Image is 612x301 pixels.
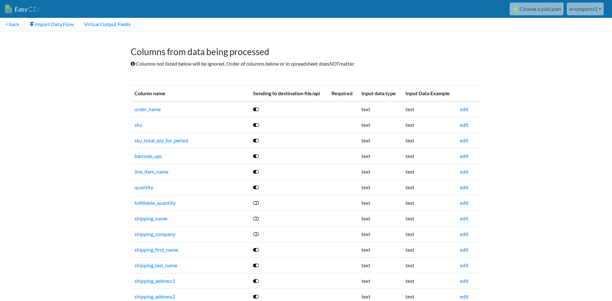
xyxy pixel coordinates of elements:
[460,278,469,284] a: edit
[460,247,469,253] a: edit
[402,211,456,226] td: text
[249,85,327,101] th: Sending to destination file/api
[135,278,175,284] a: shipping_address1
[135,184,153,190] a: quantity
[460,168,469,175] a: edit
[402,164,456,179] td: text
[402,133,456,148] td: text
[135,153,162,159] a: barcode_upc
[358,226,402,242] td: text
[358,101,402,117] td: text
[460,200,469,206] a: edit
[135,247,178,253] a: shipping_first_name
[402,242,456,257] td: text
[358,148,402,164] td: text
[402,148,456,164] td: text
[460,262,469,268] a: edit
[135,122,142,128] a: sku
[460,122,469,128] a: edit
[79,18,136,31] a: Virtual Output Fields
[135,137,188,143] a: sku_total_qty_for_period
[402,101,456,117] td: text
[402,257,456,273] td: text
[358,164,402,179] td: text
[402,179,456,195] td: text
[358,179,402,195] td: text
[358,195,402,211] td: text
[358,257,402,273] td: text
[135,106,161,112] a: order_name
[358,85,402,101] th: Input data type
[135,215,167,221] a: shipping_name
[135,168,168,175] a: line_item_name
[460,106,469,112] a: edit
[358,133,402,148] td: text
[131,85,249,101] th: Column name
[402,195,456,211] td: text
[131,60,481,68] p: Columns not listed below will be ignored. Order of columns below or in spreadsheet does matter.
[460,293,469,299] a: edit
[135,231,175,237] a: shipping_company
[328,85,358,101] th: Required
[567,3,604,15] a: ericimports1
[358,211,402,226] td: text
[358,273,402,289] td: text
[402,85,456,101] th: Input Data Example
[460,215,469,221] a: edit
[358,242,402,257] td: text
[460,153,469,159] a: edit
[5,3,40,16] a: EasyCSV
[358,117,402,133] td: text
[460,231,469,237] a: edit
[24,18,79,31] a: Import Data Flow
[510,3,564,15] a: ⭐ Choose a paid plan
[402,226,456,242] td: text
[329,61,339,67] i: NOT
[135,293,175,299] a: shipping_address2
[402,117,456,133] td: text
[402,273,456,289] td: text
[135,262,177,268] a: shipping_last_name
[460,184,469,190] a: edit
[460,137,469,143] a: edit
[135,200,176,206] a: fulfillable_quantity
[131,40,481,57] h1: Columns from data being processed
[28,5,40,13] span: CSV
